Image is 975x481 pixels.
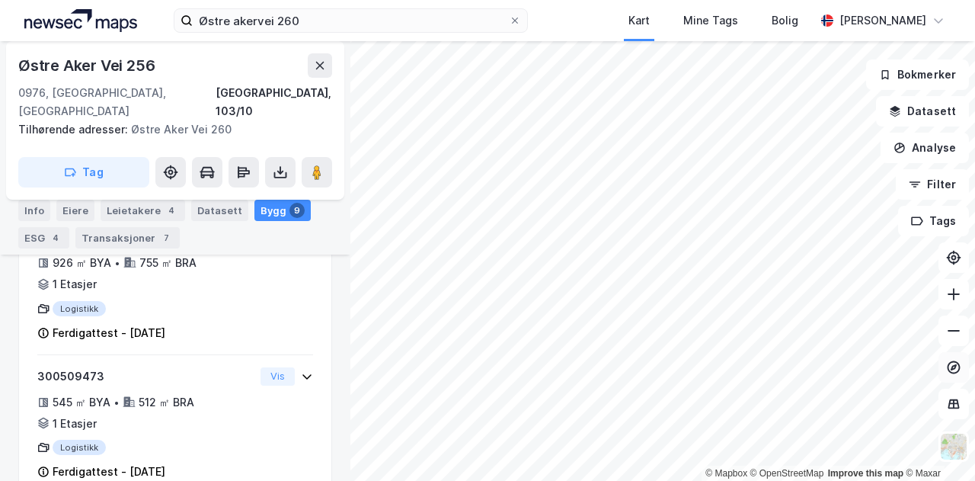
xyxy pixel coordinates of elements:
[261,367,295,386] button: Vis
[881,133,969,163] button: Analyse
[48,230,63,245] div: 4
[114,257,120,269] div: •
[53,393,110,412] div: 545 ㎡ BYA
[53,275,97,293] div: 1 Etasjer
[158,230,174,245] div: 7
[18,120,320,139] div: Østre Aker Vei 260
[18,53,158,78] div: Østre Aker Vei 256
[18,157,149,188] button: Tag
[53,463,165,481] div: Ferdigattest - [DATE]
[53,324,165,342] div: Ferdigattest - [DATE]
[876,96,969,127] button: Datasett
[839,11,926,30] div: [PERSON_NAME]
[896,169,969,200] button: Filter
[628,11,650,30] div: Kart
[772,11,798,30] div: Bolig
[53,254,111,272] div: 926 ㎡ BYA
[899,408,975,481] iframe: Chat Widget
[899,408,975,481] div: Kontrollprogram for chat
[18,227,69,249] div: ESG
[113,396,120,409] div: •
[216,84,332,120] div: [GEOGRAPHIC_DATA], 103/10
[139,254,197,272] div: 755 ㎡ BRA
[750,468,824,479] a: OpenStreetMap
[898,206,969,236] button: Tags
[705,468,747,479] a: Mapbox
[101,200,185,221] div: Leietakere
[289,203,305,218] div: 9
[254,200,311,221] div: Bygg
[18,123,131,136] span: Tilhørende adresser:
[191,200,248,221] div: Datasett
[24,9,137,32] img: logo.a4113a55bc3d86da70a041830d287a7e.svg
[866,59,969,90] button: Bokmerker
[56,200,94,221] div: Eiere
[164,203,179,218] div: 4
[18,84,216,120] div: 0976, [GEOGRAPHIC_DATA], [GEOGRAPHIC_DATA]
[75,227,180,249] div: Transaksjoner
[53,415,97,433] div: 1 Etasjer
[683,11,738,30] div: Mine Tags
[18,200,50,221] div: Info
[37,367,254,386] div: 300509473
[828,468,903,479] a: Improve this map
[139,393,194,412] div: 512 ㎡ BRA
[193,9,509,32] input: Søk på adresse, matrikkel, gårdeiere, leietakere eller personer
